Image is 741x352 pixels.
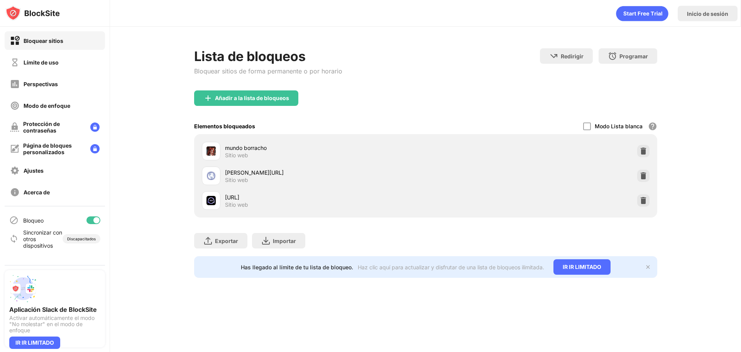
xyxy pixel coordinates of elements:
font: Bloquear sitios [24,37,63,44]
img: push-slack.svg [9,275,37,303]
img: sync-icon.svg [9,234,19,243]
font: Protección de contraseñas [23,121,60,134]
div: animación [616,6,668,21]
font: Has llegado al límite de tu lista de bloqueo. [241,264,353,270]
img: block-on.svg [10,36,20,46]
img: favicons [206,146,216,156]
font: Bloqueo [23,217,44,224]
img: lock-menu.svg [90,144,100,153]
img: insights-off.svg [10,79,20,89]
font: Aplicación Slack de BlockSite [9,306,97,313]
font: mundo borracho [225,145,267,151]
font: Sitio web [225,201,248,208]
font: Añadir a la lista de bloqueos [215,95,289,101]
font: Programar [619,53,648,60]
img: lock-menu.svg [90,122,100,132]
font: IR IR LIMITADO [15,339,54,346]
font: Ajustes [24,167,44,174]
img: time-usage-off.svg [10,58,20,67]
img: x-button.svg [645,264,651,270]
font: Discapacitados [67,236,96,241]
font: Sitio web [225,152,248,158]
font: Elementos bloqueados [194,123,255,129]
img: customize-block-page-off.svg [10,144,19,153]
font: Exportar [215,238,238,244]
font: Redirigir [561,53,584,60]
font: Inicio de sesión [687,10,728,17]
img: about-off.svg [10,187,20,197]
font: Modo Lista blanca [595,123,643,129]
img: favicons [206,171,216,180]
font: Haz clic aquí para actualizar y disfrutar de una lista de bloqueos ilimitada. [358,264,544,270]
font: [URL] [225,194,239,201]
font: Importar [273,238,296,244]
font: Modo de enfoque [24,102,70,109]
font: Página de bloques personalizados [23,142,72,155]
font: Acerca de [24,189,50,196]
img: favicons [206,196,216,205]
font: Lista de bloqueos [194,48,306,64]
img: blocking-icon.svg [9,216,19,225]
font: Bloquear sitios de forma permanente o por horario [194,67,342,75]
font: IR IR LIMITADO [563,264,601,270]
img: logo-blocksite.svg [5,5,60,21]
font: Límite de uso [24,59,59,66]
font: [PERSON_NAME][URL] [225,169,284,176]
img: focus-off.svg [10,101,20,111]
img: settings-off.svg [10,166,20,175]
font: Activar automáticamente el modo "No molestar" en el modo de enfoque [9,315,95,333]
font: Sincronizar con otros dispositivos [23,229,62,249]
img: password-protection-off.svg [10,122,19,132]
font: Sitio web [225,177,248,183]
font: Perspectivas [24,81,58,87]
